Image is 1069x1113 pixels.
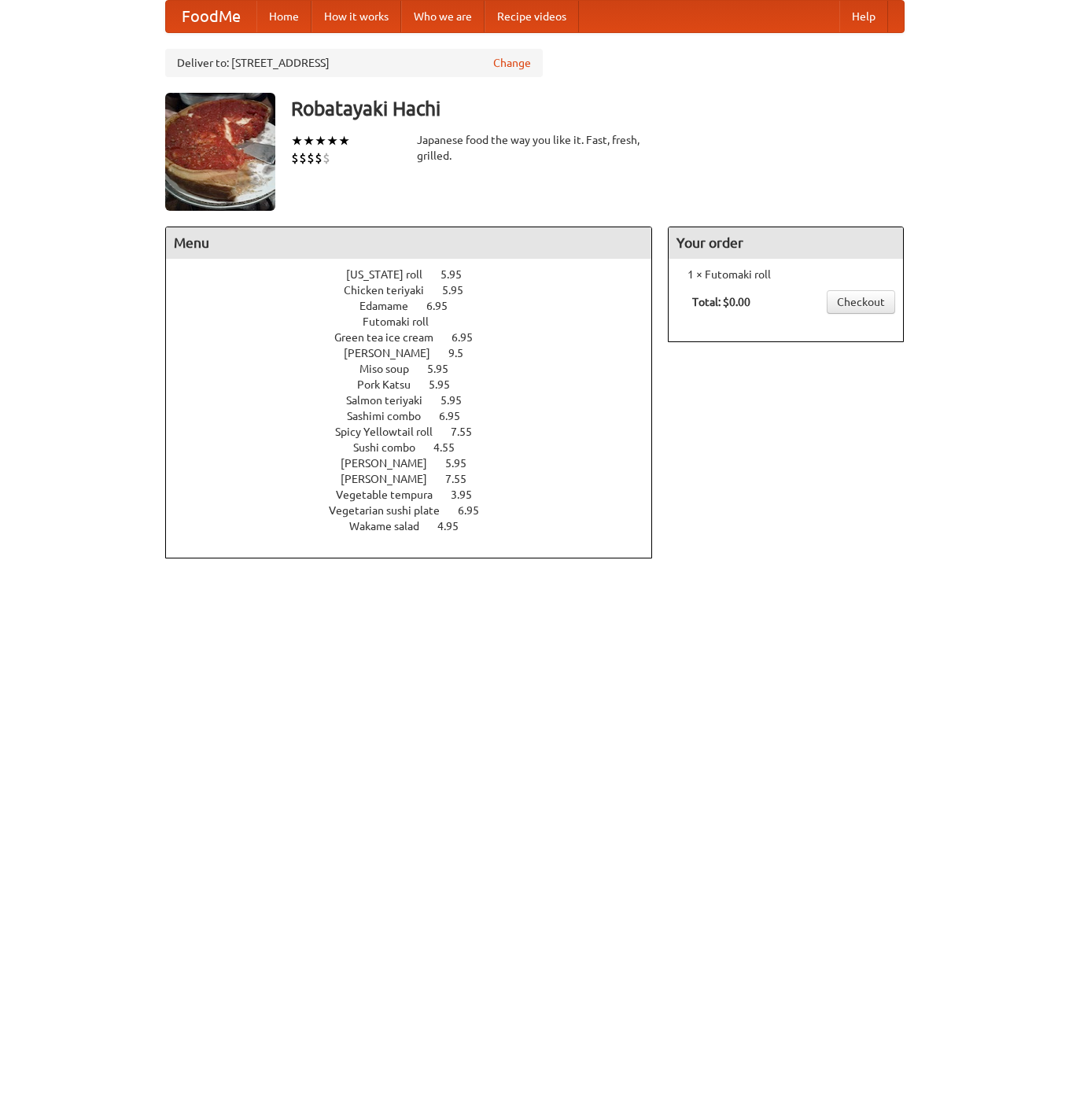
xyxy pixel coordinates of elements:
[353,441,431,454] span: Sushi combo
[165,49,543,77] div: Deliver to: [STREET_ADDRESS]
[341,457,496,470] a: [PERSON_NAME] 5.95
[165,93,275,211] img: angular.jpg
[445,473,482,485] span: 7.55
[669,227,903,259] h4: Your order
[359,363,425,375] span: Miso soup
[448,347,479,359] span: 9.5
[166,1,256,32] a: FoodMe
[437,520,474,533] span: 4.95
[349,520,435,533] span: Wakame salad
[442,284,479,297] span: 5.95
[291,132,303,149] li: ★
[363,315,444,328] span: Futomaki roll
[335,426,501,438] a: Spicy Yellowtail roll 7.55
[329,504,455,517] span: Vegetarian sushi plate
[433,441,470,454] span: 4.55
[359,363,477,375] a: Miso soup 5.95
[363,315,474,328] a: Futomaki roll
[166,227,652,259] h4: Menu
[338,132,350,149] li: ★
[311,1,401,32] a: How it works
[827,290,895,314] a: Checkout
[445,457,482,470] span: 5.95
[451,488,488,501] span: 3.95
[451,426,488,438] span: 7.55
[441,394,477,407] span: 5.95
[347,410,437,422] span: Sashimi combo
[458,504,495,517] span: 6.95
[326,132,338,149] li: ★
[329,504,508,517] a: Vegetarian sushi plate 6.95
[429,378,466,391] span: 5.95
[692,296,750,308] b: Total: $0.00
[839,1,888,32] a: Help
[359,300,477,312] a: Edamame 6.95
[346,394,438,407] span: Salmon teriyaki
[344,284,440,297] span: Chicken teriyaki
[357,378,479,391] a: Pork Katsu 5.95
[426,300,463,312] span: 6.95
[256,1,311,32] a: Home
[417,132,653,164] div: Japanese food the way you like it. Fast, fresh, grilled.
[307,149,315,167] li: $
[315,132,326,149] li: ★
[401,1,485,32] a: Who we are
[341,473,443,485] span: [PERSON_NAME]
[336,488,501,501] a: Vegetable tempura 3.95
[344,347,492,359] a: [PERSON_NAME] 9.5
[323,149,330,167] li: $
[346,394,491,407] a: Salmon teriyaki 5.95
[347,410,489,422] a: Sashimi combo 6.95
[299,149,307,167] li: $
[315,149,323,167] li: $
[676,267,895,282] li: 1 × Futomaki roll
[346,268,491,281] a: [US_STATE] roll 5.95
[427,363,464,375] span: 5.95
[291,93,905,124] h3: Robatayaki Hachi
[452,331,488,344] span: 6.95
[303,132,315,149] li: ★
[346,268,438,281] span: [US_STATE] roll
[493,55,531,71] a: Change
[439,410,476,422] span: 6.95
[485,1,579,32] a: Recipe videos
[357,378,426,391] span: Pork Katsu
[341,473,496,485] a: [PERSON_NAME] 7.55
[335,426,448,438] span: Spicy Yellowtail roll
[341,457,443,470] span: [PERSON_NAME]
[291,149,299,167] li: $
[441,268,477,281] span: 5.95
[344,347,446,359] span: [PERSON_NAME]
[344,284,492,297] a: Chicken teriyaki 5.95
[334,331,502,344] a: Green tea ice cream 6.95
[359,300,424,312] span: Edamame
[336,488,448,501] span: Vegetable tempura
[334,331,449,344] span: Green tea ice cream
[353,441,484,454] a: Sushi combo 4.55
[349,520,488,533] a: Wakame salad 4.95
